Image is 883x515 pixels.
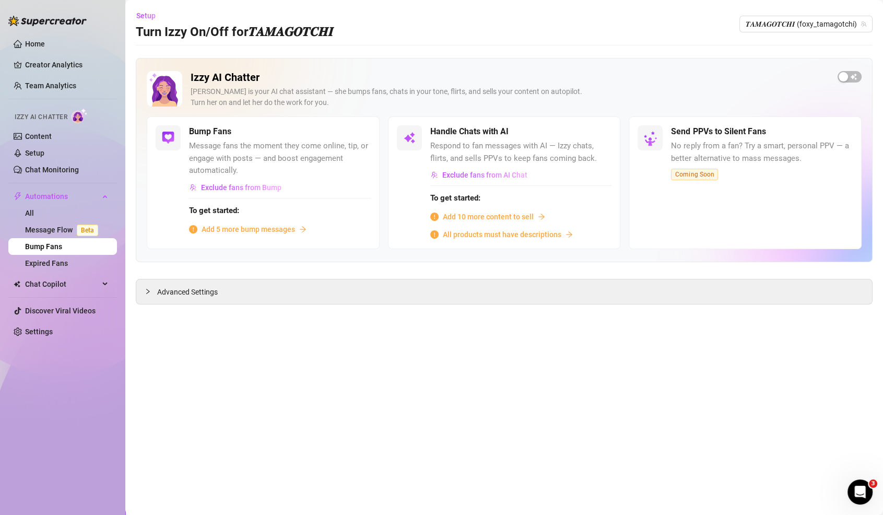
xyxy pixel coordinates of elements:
[430,230,439,239] span: info-circle
[403,132,416,144] img: svg%3e
[538,213,545,220] span: arrow-right
[136,11,156,20] span: Setup
[847,479,873,505] iframe: Intercom live chat
[72,108,88,123] img: AI Chatter
[190,184,197,191] img: svg%3e
[430,193,480,203] strong: To get started:
[299,226,307,233] span: arrow-right
[25,209,34,217] a: All
[191,86,829,108] div: [PERSON_NAME] is your AI chat assistant — she bumps fans, chats in your tone, flirts, and sells y...
[25,166,79,174] a: Chat Monitoring
[746,16,866,32] span: 𝑻𝑨𝑴𝑨𝑮𝑶𝑻𝑪𝑯𝑰 (foxy_tamagotchi)
[202,224,295,235] span: Add 5 more bump messages
[189,125,231,138] h5: Bump Fans
[430,167,528,183] button: Exclude fans from AI Chat
[8,16,87,26] img: logo-BBDzfeDw.svg
[25,40,45,48] a: Home
[671,140,853,165] span: No reply from a fan? Try a smart, personal PPV — a better alternative to mass messages.
[191,71,829,84] h2: Izzy AI Chatter
[430,125,509,138] h5: Handle Chats with AI
[430,213,439,221] span: info-circle
[671,169,718,180] span: Coming Soon
[147,71,182,107] img: Izzy AI Chatter
[25,276,99,292] span: Chat Copilot
[136,24,333,41] h3: Turn Izzy On/Off for 𝑻𝑨𝑴𝑨𝑮𝑶𝑻𝑪𝑯𝑰
[25,242,62,251] a: Bump Fans
[189,225,197,233] span: info-circle
[145,286,157,297] div: collapsed
[25,56,109,73] a: Creator Analytics
[25,307,96,315] a: Discover Viral Videos
[643,131,660,148] img: silent-fans-ppv-o-N6Mmdf.svg
[145,288,151,295] span: collapsed
[136,7,164,24] button: Setup
[25,81,76,90] a: Team Analytics
[861,21,867,27] span: team
[14,192,22,201] span: thunderbolt
[869,479,877,488] span: 3
[430,140,612,165] span: Respond to fan messages with AI — Izzy chats, flirts, and sells PPVs to keep fans coming back.
[25,259,68,267] a: Expired Fans
[25,149,44,157] a: Setup
[157,286,218,298] span: Advanced Settings
[443,229,561,240] span: All products must have descriptions
[15,112,67,122] span: Izzy AI Chatter
[671,125,766,138] h5: Send PPVs to Silent Fans
[162,132,174,144] img: svg%3e
[201,183,281,192] span: Exclude fans from Bump
[442,171,527,179] span: Exclude fans from AI Chat
[25,327,53,336] a: Settings
[189,206,239,215] strong: To get started:
[25,188,99,205] span: Automations
[443,211,534,223] span: Add 10 more content to sell
[77,225,98,236] span: Beta
[14,280,20,288] img: Chat Copilot
[566,231,573,238] span: arrow-right
[189,140,371,177] span: Message fans the moment they come online, tip, or engage with posts — and boost engagement automa...
[25,132,52,141] a: Content
[431,171,438,179] img: svg%3e
[25,226,102,234] a: Message FlowBeta
[189,179,282,196] button: Exclude fans from Bump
